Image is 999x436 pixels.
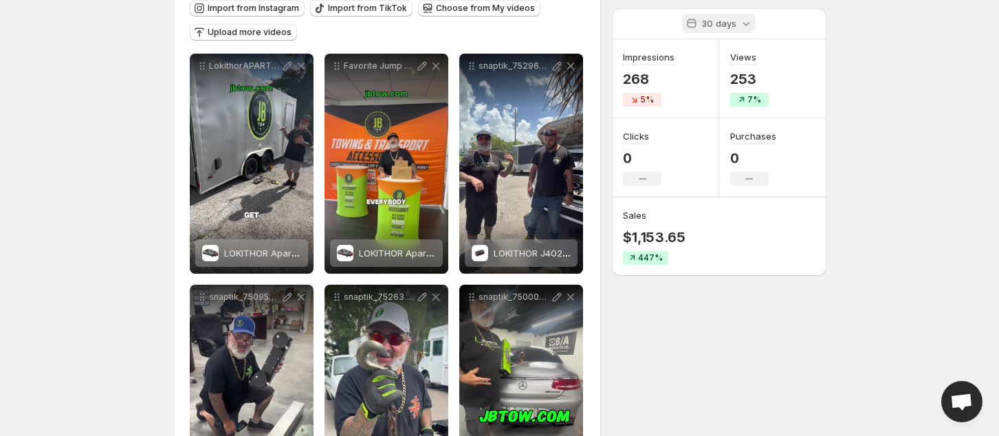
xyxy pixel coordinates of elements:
span: 7% [747,94,761,105]
span: Import from TikTok [328,3,407,14]
span: LOKITHOR J402 PRO Jump Starter 100W Two-way Fast Charging 3500Amp [494,248,820,259]
p: 253 [730,71,769,87]
p: 30 days [701,17,736,30]
span: Choose from My videos [436,3,535,14]
span: Import from Instagram [208,3,299,14]
p: snaptik_7509554877744434463 [209,292,281,303]
p: snaptik_7500003179954982190 [479,292,550,303]
div: LokithorAPARTX Featuring a removable rechargeable 4000A battery this beast is the ultimate multi-... [190,54,314,274]
div: Favorite Jump Box Easy The Lokithor is hands-down the BEST People ask me all the time what I usea... [325,54,448,274]
span: LOKITHOR ApartX Jump Starter (DOES NOT COME WITH BATTERY) [359,248,645,259]
img: LOKITHOR ApartX Jump Starter (DOES NOT COME WITH BATTERY) [337,245,353,261]
p: 268 [623,71,674,87]
span: 5% [640,94,654,105]
span: LOKITHOR ApartX Jump Starter (DOES NOT COME WITH BATTERY) [224,248,510,259]
button: Upload more videos [190,24,297,41]
p: 0 [730,150,776,166]
div: Open chat [941,381,982,422]
p: snaptik_7529672087800155423 [479,61,550,72]
p: LokithorAPARTX Featuring a removable rechargeable 4000A battery this beast is the ultimate multi-... [209,61,281,72]
span: Upload more videos [208,27,292,38]
p: 0 [623,150,661,166]
p: snaptik_7526346211834498334 [344,292,415,303]
div: snaptik_7529672087800155423LOKITHOR J402 PRO Jump Starter 100W Two-way Fast Charging 3500AmpLOKIT... [459,54,583,274]
h3: Purchases [730,129,776,143]
h3: Sales [623,208,646,222]
h3: Views [730,50,756,64]
span: 447% [638,252,663,263]
h3: Clicks [623,129,649,143]
p: Favorite Jump Box Easy The Lokithor is hands-down the BEST People ask me all the time what I usea... [344,61,415,72]
img: LOKITHOR ApartX Jump Starter (DOES NOT COME WITH BATTERY) [202,245,219,261]
h3: Impressions [623,50,674,64]
p: $1,153.65 [623,229,685,246]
